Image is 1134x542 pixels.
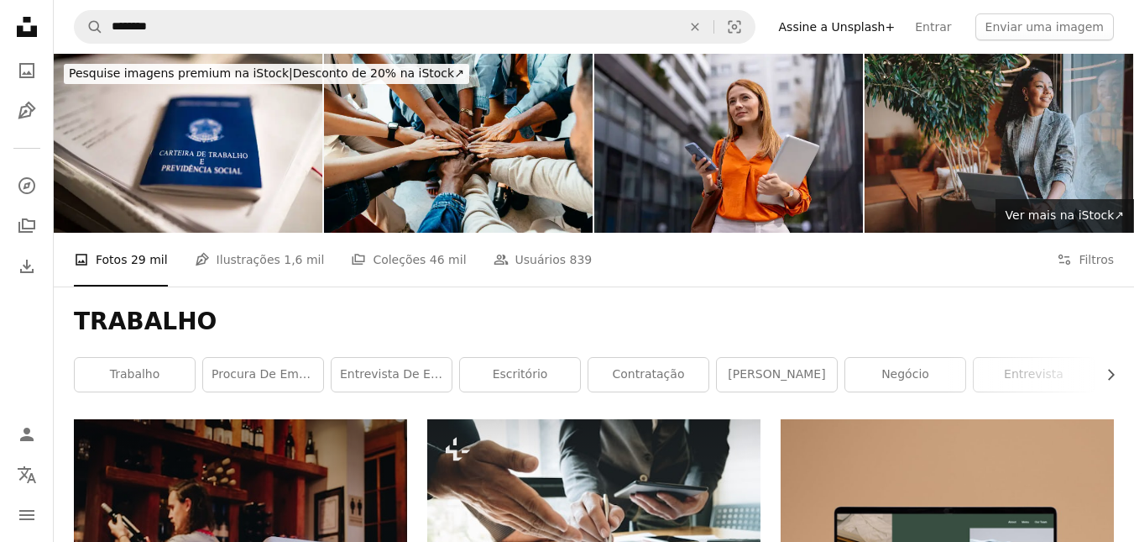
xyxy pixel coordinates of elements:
a: Fotos [10,54,44,87]
button: rolar lista para a direita [1095,358,1114,392]
a: Explorar [10,169,44,203]
span: 46 mil [430,250,467,269]
a: Entrar [905,13,961,40]
img: Conceito de trabalho em equipe com diversas mãos se unindo, simbolizando unidade, cooperação e co... [324,54,593,233]
a: Histórico de downloads [10,250,44,283]
img: Brazilian document work and social security (Carteira de Trabalho e Previdencia Social) [54,54,322,233]
a: procura de emprego [203,358,323,392]
a: Ilustrações [10,94,44,128]
a: Contratação [588,358,708,392]
a: Coleções 46 mil [351,233,466,287]
a: Coleções [10,209,44,243]
a: Usuários 839 [494,233,593,287]
button: Pesquisa visual [714,11,755,43]
button: Filtros [1057,233,1114,287]
a: negócio [845,358,965,392]
a: Assine a Unsplash+ [769,13,906,40]
img: Elegant businesswoman using her phone [594,54,863,233]
button: Enviar uma imagem [975,13,1114,40]
a: Entrar / Cadastrar-se [10,418,44,451]
span: Ver mais na iStock ↗ [1006,208,1124,222]
span: Pesquise imagens premium na iStock | [69,66,293,80]
a: Pesquise imagens premium na iStock|Desconto de 20% na iStock↗ [54,54,479,94]
a: documentos do empresário na mesa do escritório com telefone inteligente e laptop e dois colegas d... [427,523,760,538]
button: Idioma [10,458,44,492]
a: Ver mais na iStock↗ [996,199,1134,233]
a: Ilustrações 1,6 mil [195,233,325,287]
span: Desconto de 20% na iStock ↗ [69,66,464,80]
button: Pesquise na Unsplash [75,11,103,43]
img: Business woman using laptop [865,54,1133,233]
button: Menu [10,498,44,532]
button: Limpar [677,11,713,43]
form: Pesquise conteúdo visual em todo o site [74,10,755,44]
h1: TRABALHO [74,307,1114,337]
span: 839 [570,250,593,269]
a: entrevista [974,358,1094,392]
a: entrevista de emprego [332,358,452,392]
a: trabalho [75,358,195,392]
a: [PERSON_NAME] [717,358,837,392]
a: escritório [460,358,580,392]
span: 1,6 mil [284,250,324,269]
